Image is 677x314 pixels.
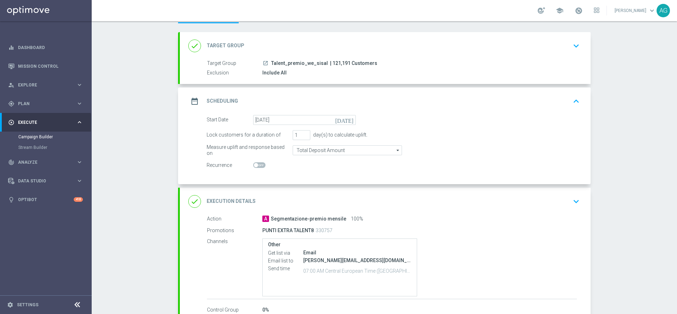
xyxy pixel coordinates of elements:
[207,42,244,49] h2: Target Group
[8,178,76,184] div: Data Studio
[8,101,83,107] button: gps_fixed Plan keyboard_arrow_right
[8,57,83,76] div: Mission Control
[8,120,83,125] button: play_circle_outline Execute keyboard_arrow_right
[207,238,262,245] label: Channels
[657,4,670,17] div: AG
[316,227,333,234] p: 330757
[8,197,14,203] i: lightbulb
[74,197,83,202] div: +10
[8,45,83,50] button: equalizer Dashboard
[556,7,563,14] span: school
[8,119,76,126] div: Execute
[188,195,201,208] i: done
[18,132,91,142] div: Campaign Builder
[7,302,13,308] i: settings
[8,197,83,203] button: lightbulb Optibot +10
[18,190,74,209] a: Optibot
[18,83,76,87] span: Explore
[303,249,411,256] div: Email
[207,115,253,125] div: Start Date
[18,179,76,183] span: Data Studio
[8,190,83,209] div: Optibot
[76,81,83,88] i: keyboard_arrow_right
[8,119,14,126] i: play_circle_outline
[76,177,83,184] i: keyboard_arrow_right
[571,41,581,51] i: keyboard_arrow_down
[335,115,356,123] i: [DATE]
[262,69,577,76] div: Include All
[310,132,367,138] div: day(s) to calculate uplift.
[76,159,83,165] i: keyboard_arrow_right
[8,82,14,88] i: person_search
[8,44,14,51] i: equalizer
[570,95,582,108] button: keyboard_arrow_up
[207,216,262,222] label: Action
[188,95,201,108] i: date_range
[351,216,363,222] span: 100%
[8,64,83,69] button: Mission Control
[8,178,83,184] button: Data Studio keyboard_arrow_right
[271,216,346,222] span: Segmentazione-premio mensile
[17,303,38,307] a: Settings
[8,38,83,57] div: Dashboard
[8,159,83,165] button: track_changes Analyze keyboard_arrow_right
[18,160,76,164] span: Analyze
[268,242,411,248] label: Other
[571,196,581,207] i: keyboard_arrow_down
[268,265,303,272] label: Send time
[293,145,402,155] input: Total Deposit Amount
[207,145,289,155] div: Measure uplift and response based on
[18,38,83,57] a: Dashboard
[207,60,262,67] label: Target Group
[207,98,238,104] h2: Scheduling
[188,95,582,108] div: date_range Scheduling keyboard_arrow_up
[8,82,76,88] div: Explore
[268,250,303,256] label: Get list via
[262,227,314,234] p: PUNTI EXTRA TALENT8
[207,70,262,76] label: Exclusion
[303,257,411,264] div: [PERSON_NAME][EMAIL_ADDRESS][DOMAIN_NAME], [DOMAIN_NAME][EMAIL_ADDRESS][DOMAIN_NAME]
[76,119,83,126] i: keyboard_arrow_right
[76,100,83,107] i: keyboard_arrow_right
[18,57,83,76] a: Mission Control
[395,146,402,155] i: arrow_drop_down
[18,142,91,153] div: Stream Builder
[571,96,581,107] i: keyboard_arrow_up
[614,5,657,16] a: [PERSON_NAME]keyboard_arrow_down
[188,195,582,208] div: done Execution Details keyboard_arrow_down
[18,134,73,140] a: Campaign Builder
[188,40,201,52] i: done
[207,198,256,205] h2: Execution Details
[271,60,328,67] span: Talent_premio_we_sisal
[207,161,253,170] div: Recurrence
[648,7,656,14] span: keyboard_arrow_down
[207,307,262,313] label: Control Group
[188,39,582,53] div: done Target Group keyboard_arrow_down
[8,101,14,107] i: gps_fixed
[207,130,289,140] div: Lock customers for a duration of
[262,216,269,222] span: A
[570,195,582,208] button: keyboard_arrow_down
[8,101,76,107] div: Plan
[8,159,76,165] div: Analyze
[268,258,303,264] label: Email list to
[18,102,76,106] span: Plan
[263,60,268,66] i: launch
[303,267,411,274] p: 07:00 AM Central European Time ([GEOGRAPHIC_DATA]) (UTC +02:00)
[207,227,262,234] label: Promotions
[18,145,73,150] a: Stream Builder
[570,39,582,53] button: keyboard_arrow_down
[262,306,577,313] div: 0%
[8,82,83,88] button: person_search Explore keyboard_arrow_right
[18,120,76,125] span: Execute
[330,60,377,67] span: | 121,191 Customers
[8,159,14,165] i: track_changes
